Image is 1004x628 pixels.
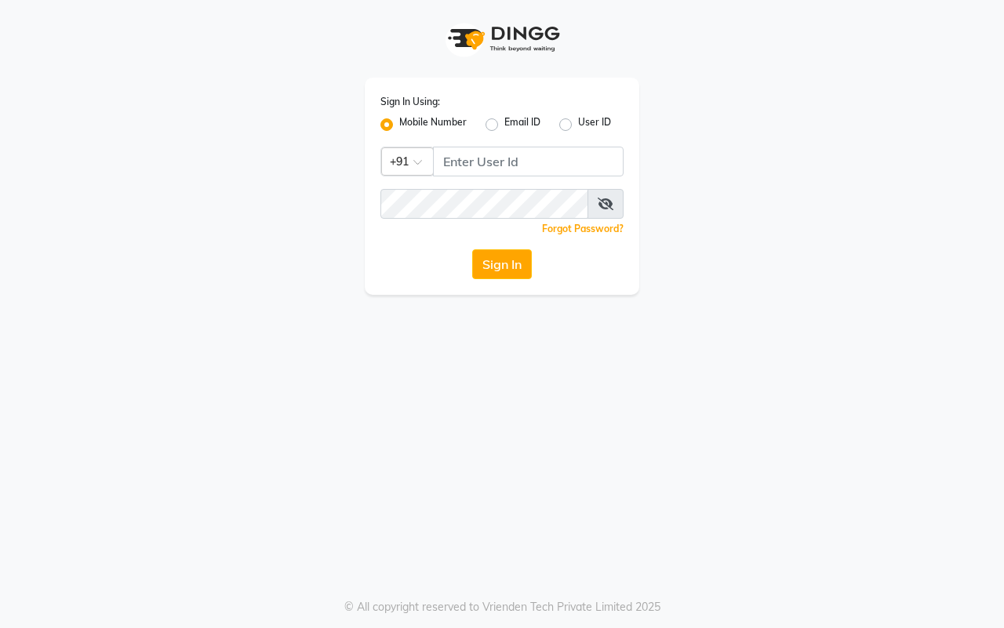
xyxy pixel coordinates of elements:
[578,115,611,134] label: User ID
[542,223,624,234] a: Forgot Password?
[399,115,467,134] label: Mobile Number
[433,147,624,176] input: Username
[504,115,540,134] label: Email ID
[472,249,532,279] button: Sign In
[380,189,588,219] input: Username
[439,16,565,62] img: logo1.svg
[380,95,440,109] label: Sign In Using:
